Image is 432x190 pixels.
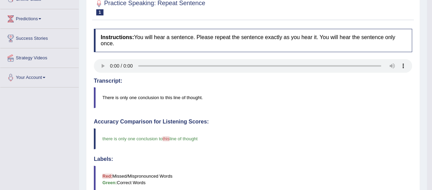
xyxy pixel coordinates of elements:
blockquote: There is only one conclusion to this line of thought. [94,87,412,108]
h4: Labels: [94,156,412,162]
b: Green: [102,180,117,185]
span: there is only one conclusion to [102,136,163,141]
a: Your Account [0,68,79,85]
a: Strategy Videos [0,48,79,66]
span: this [163,136,169,141]
span: line of thought [169,136,198,141]
b: Red: [102,174,112,179]
h4: Accuracy Comparison for Listening Scores: [94,119,412,125]
h4: Transcript: [94,78,412,84]
span: 1 [96,9,103,15]
a: Predictions [0,9,79,26]
a: Success Stories [0,29,79,46]
h4: You will hear a sentence. Please repeat the sentence exactly as you hear it. You will hear the se... [94,29,412,52]
b: Instructions: [101,34,134,40]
